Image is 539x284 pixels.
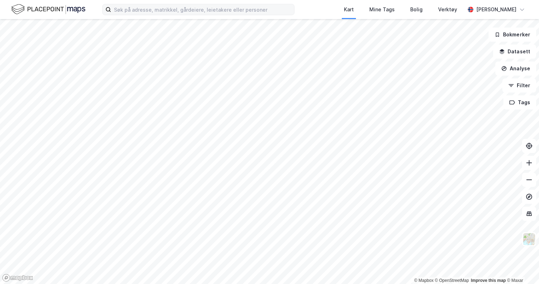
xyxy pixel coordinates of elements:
[369,5,395,14] div: Mine Tags
[111,4,294,15] input: Søk på adresse, matrikkel, gårdeiere, leietakere eller personer
[344,5,354,14] div: Kart
[476,5,516,14] div: [PERSON_NAME]
[438,5,457,14] div: Verktøy
[504,250,539,284] iframe: Chat Widget
[410,5,423,14] div: Bolig
[11,3,85,16] img: logo.f888ab2527a4732fd821a326f86c7f29.svg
